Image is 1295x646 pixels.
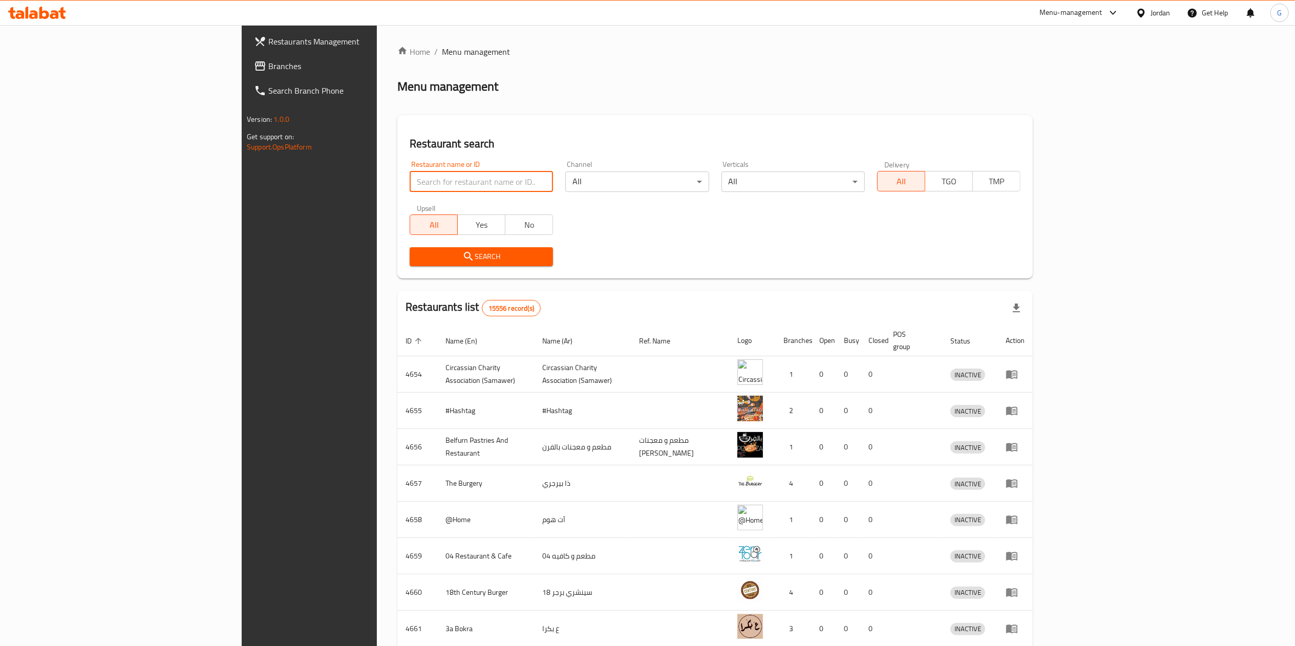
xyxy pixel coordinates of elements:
[950,550,985,562] span: INACTIVE
[836,325,860,356] th: Busy
[1006,441,1025,453] div: Menu
[462,218,501,232] span: Yes
[950,335,984,347] span: Status
[836,429,860,465] td: 0
[775,502,811,538] td: 1
[729,325,775,356] th: Logo
[437,393,534,429] td: #Hashtag
[737,359,763,385] img: ​Circassian ​Charity ​Association​ (Samawer)
[775,465,811,502] td: 4
[860,465,885,502] td: 0
[836,393,860,429] td: 0
[505,214,553,235] button: No
[410,171,553,192] input: Search for restaurant name or ID..
[1006,550,1025,562] div: Menu
[565,171,709,192] div: All
[860,429,885,465] td: 0
[950,441,985,454] div: INACTIVE
[1151,7,1171,18] div: Jordan
[925,171,973,191] button: TGO
[950,514,985,526] span: INACTIVE
[860,502,885,538] td: 0
[860,393,885,429] td: 0
[737,505,763,530] img: @Home
[950,442,985,454] span: INACTIVE
[721,171,865,192] div: All
[893,328,930,353] span: POS group
[1006,513,1025,526] div: Menu
[811,356,836,393] td: 0
[950,405,985,417] span: INACTIVE
[877,171,925,191] button: All
[417,204,436,211] label: Upsell
[737,432,763,458] img: Belfurn Pastries And Restaurant
[737,396,763,421] img: #Hashtag
[836,356,860,393] td: 0
[246,54,458,78] a: Branches
[410,247,553,266] button: Search
[534,574,631,611] td: 18 سينشري برجر
[457,214,505,235] button: Yes
[437,429,534,465] td: Belfurn Pastries And Restaurant
[442,46,510,58] span: Menu management
[1006,404,1025,417] div: Menu
[1004,296,1029,320] div: Export file
[811,465,836,502] td: 0
[534,538,631,574] td: مطعم و كافيه 04
[775,429,811,465] td: 1
[437,502,534,538] td: @Home
[437,356,534,393] td: ​Circassian ​Charity ​Association​ (Samawer)
[775,325,811,356] th: Branches
[811,538,836,574] td: 0
[268,84,450,97] span: Search Branch Phone
[972,171,1021,191] button: TMP
[737,577,763,603] img: 18th Century Burger
[1006,586,1025,598] div: Menu
[882,174,921,189] span: All
[437,574,534,611] td: 18th Century Burger
[410,214,458,235] button: All
[445,335,491,347] span: Name (En)
[977,174,1016,189] span: TMP
[268,60,450,72] span: Branches
[482,300,541,316] div: Total records count
[534,356,631,393] td: ​Circassian ​Charity ​Association​ (Samawer)
[950,623,985,635] span: INACTIVE
[811,502,836,538] td: 0
[534,502,631,538] td: آت هوم
[247,113,272,126] span: Version:
[811,325,836,356] th: Open
[860,356,885,393] td: 0
[509,218,549,232] span: No
[534,429,631,465] td: مطعم و معجنات بالفرن
[1039,7,1102,19] div: Menu-management
[247,140,312,154] a: Support.OpsPlatform
[418,250,545,263] span: Search
[860,538,885,574] td: 0
[1006,477,1025,489] div: Menu
[811,429,836,465] td: 0
[482,304,540,313] span: 15556 record(s)
[247,130,294,143] span: Get support on:
[397,46,1033,58] nav: breadcrumb
[1006,622,1025,635] div: Menu
[246,29,458,54] a: Restaurants Management
[836,574,860,611] td: 0
[406,299,541,316] h2: Restaurants list
[1006,368,1025,380] div: Menu
[836,502,860,538] td: 0
[775,574,811,611] td: 4
[268,35,450,48] span: Restaurants Management
[929,174,969,189] span: TGO
[836,538,860,574] td: 0
[775,356,811,393] td: 1
[437,465,534,502] td: The Burgery
[534,393,631,429] td: #Hashtag
[631,429,729,465] td: مطعم و معجنات [PERSON_NAME]
[950,478,985,490] span: INACTIVE
[950,550,985,563] div: INACTIVE
[406,335,425,347] span: ID
[836,465,860,502] td: 0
